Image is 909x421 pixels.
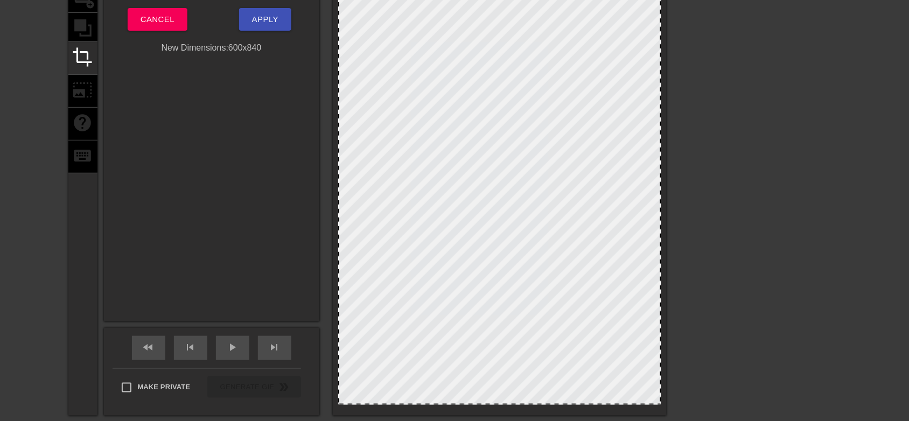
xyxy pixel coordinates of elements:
span: skip_next [268,341,281,354]
div: New Dimensions: 600 x 840 [104,41,319,54]
span: play_arrow [226,341,239,354]
button: Apply [239,8,291,31]
span: Cancel [141,12,174,26]
span: skip_previous [184,341,197,354]
span: fast_rewind [142,341,155,354]
span: crop [73,47,93,67]
span: Make Private [138,382,191,392]
button: Cancel [128,8,187,31]
span: Apply [252,12,278,26]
